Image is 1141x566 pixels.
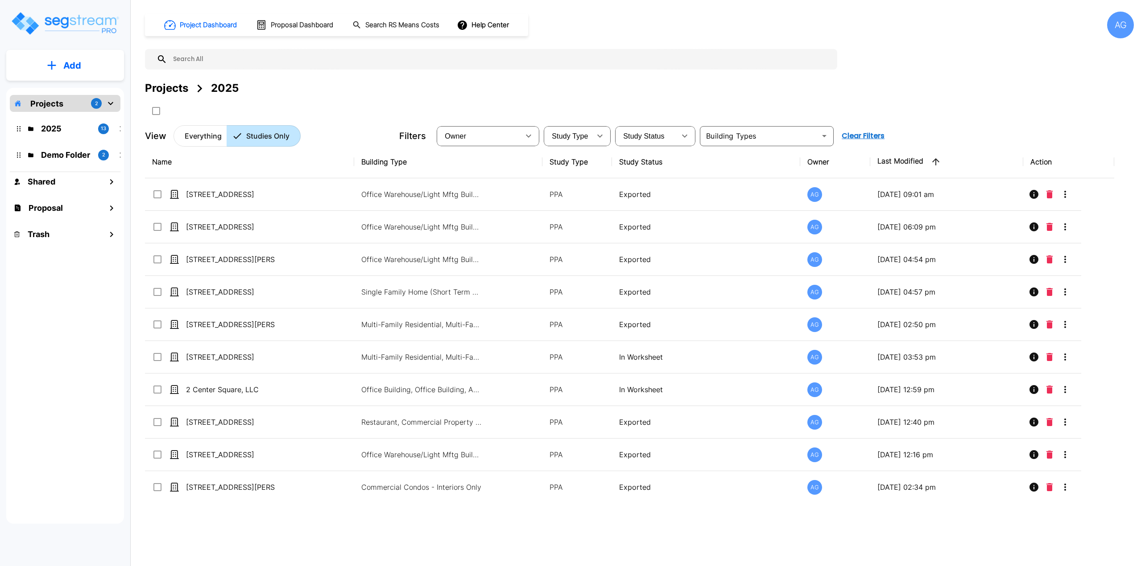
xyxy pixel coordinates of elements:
[703,130,816,142] input: Building Types
[1025,381,1043,398] button: Info
[550,417,605,427] p: PPA
[1025,250,1043,268] button: Info
[29,202,63,214] h1: Proposal
[877,287,1017,297] p: [DATE] 04:57 pm
[361,221,482,232] p: Office Warehouse/Light Mftg Building, Commercial Property Site
[550,384,605,395] p: PPA
[361,449,482,460] p: Office Warehouse/Light Mftg Building, Commercial Property Site
[877,352,1017,362] p: [DATE] 03:53 pm
[95,100,98,107] p: 2
[807,252,822,267] div: AG
[361,417,482,427] p: Restaurant, Commercial Property Site
[800,146,870,178] th: Owner
[1043,250,1056,268] button: Delete
[617,123,676,148] div: Select
[877,417,1017,427] p: [DATE] 12:40 pm
[185,131,222,141] p: Everything
[807,285,822,299] div: AG
[1056,446,1074,463] button: More-Options
[186,287,275,297] p: [STREET_ADDRESS]
[1056,185,1074,203] button: More-Options
[619,319,793,330] p: Exported
[1025,185,1043,203] button: Info
[186,221,275,232] p: [STREET_ADDRESS]
[1043,413,1056,431] button: Delete
[807,220,822,234] div: AG
[807,350,822,365] div: AG
[807,317,822,332] div: AG
[349,16,444,34] button: Search RS Means Costs
[361,189,482,200] p: Office Warehouse/Light Mftg Building, Commercial Property Site
[1056,381,1074,398] button: More-Options
[1056,478,1074,496] button: More-Options
[623,132,665,140] span: Study Status
[1025,283,1043,301] button: Info
[186,449,275,460] p: [STREET_ADDRESS]
[1025,413,1043,431] button: Info
[1025,478,1043,496] button: Info
[10,11,120,36] img: Logo
[619,287,793,297] p: Exported
[877,319,1017,330] p: [DATE] 02:50 pm
[619,352,793,362] p: In Worksheet
[271,20,333,30] h1: Proposal Dashboard
[807,187,822,202] div: AG
[550,189,605,200] p: PPA
[167,49,833,70] input: Search All
[180,20,237,30] h1: Project Dashboard
[361,287,482,297] p: Single Family Home (Short Term Residential Rental), Single Family Home Site
[174,125,227,147] button: Everything
[1025,348,1043,366] button: Info
[550,352,605,362] p: PPA
[1043,348,1056,366] button: Delete
[102,151,105,159] p: 2
[246,131,289,141] p: Studies Only
[252,16,338,34] button: Proposal Dashboard
[1043,478,1056,496] button: Delete
[227,125,301,147] button: Studies Only
[1025,316,1043,333] button: Info
[455,16,513,33] button: Help Center
[546,123,591,148] div: Select
[1043,381,1056,398] button: Delete
[807,480,822,495] div: AG
[1056,283,1074,301] button: More-Options
[1056,250,1074,268] button: More-Options
[1043,283,1056,301] button: Delete
[161,15,242,35] button: Project Dashboard
[1056,316,1074,333] button: More-Options
[877,189,1017,200] p: [DATE] 09:01 am
[619,189,793,200] p: Exported
[186,384,275,395] p: 2 Center Square, LLC
[1025,446,1043,463] button: Info
[186,352,275,362] p: [STREET_ADDRESS]
[101,125,106,132] p: 13
[619,254,793,265] p: Exported
[30,98,63,110] p: Projects
[361,319,482,330] p: Multi-Family Residential, Multi-Family Residential Site
[1043,316,1056,333] button: Delete
[365,20,439,30] h1: Search RS Means Costs
[6,53,124,78] button: Add
[186,189,275,200] p: [STREET_ADDRESS]
[550,254,605,265] p: PPA
[1023,146,1114,178] th: Action
[145,146,354,178] th: Name
[1107,12,1134,38] div: AG
[838,127,888,145] button: Clear Filters
[147,102,165,120] button: SelectAll
[1056,348,1074,366] button: More-Options
[1043,185,1056,203] button: Delete
[619,221,793,232] p: Exported
[807,415,822,430] div: AG
[63,59,81,72] p: Add
[550,221,605,232] p: PPA
[41,149,91,161] p: Demo Folder
[550,287,605,297] p: PPA
[550,482,605,492] p: PPA
[438,123,520,148] div: Select
[145,129,166,143] p: View
[186,319,275,330] p: [STREET_ADDRESS][PERSON_NAME]
[1056,413,1074,431] button: More-Options
[211,80,239,96] div: 2025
